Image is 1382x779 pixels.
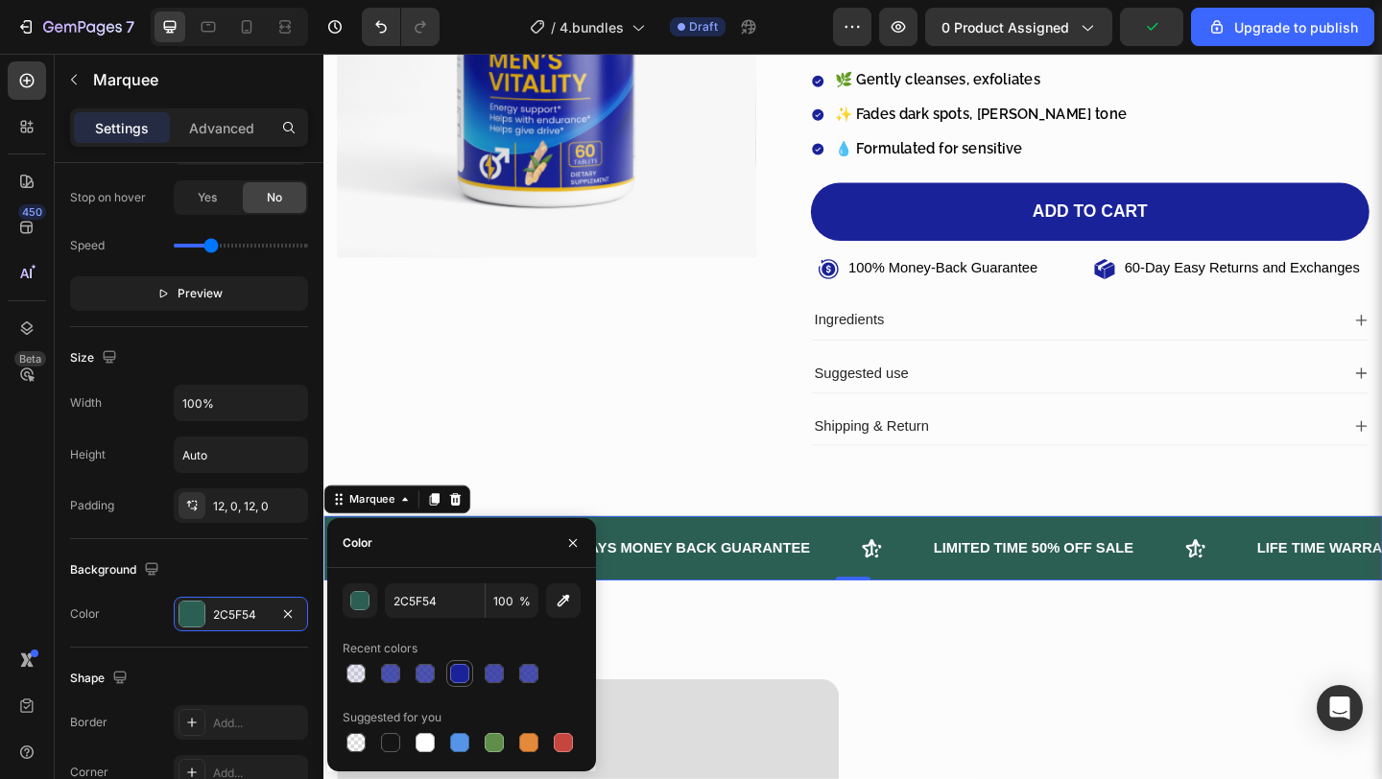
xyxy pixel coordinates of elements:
p: 7 [126,15,134,38]
div: 30 DAYS MONEY BACK GUARANTEE [254,522,532,554]
p: 100% Money-Back Guarantee [571,224,776,244]
span: Preview [178,284,223,303]
div: Padding [70,497,114,514]
div: Upgrade to publish [1207,17,1358,37]
p: Settings [95,118,149,138]
span: / [551,17,556,37]
div: Color [70,605,100,623]
span: Yes [198,189,217,206]
input: Eg: FFFFFF [385,583,485,618]
span: 4.bundles [560,17,624,37]
div: Add to cart [771,160,896,184]
p: Ingredients [534,280,609,300]
button: Upgrade to publish [1191,8,1374,46]
p: Suggested use [534,338,636,358]
p: ✨ Fades dark spots, [PERSON_NAME] tone [556,57,873,77]
div: Shape [70,666,131,692]
div: Beta [14,351,46,366]
div: Color [343,534,372,552]
span: Draft [689,18,718,35]
p: Shipping & Return [534,395,658,415]
div: Height [70,446,106,463]
div: 450 [18,204,46,220]
p: 60-Day Easy Returns and Exchanges [871,224,1128,244]
iframe: Design area [323,54,1382,779]
p: Marquee [93,68,300,91]
button: 7 [8,8,143,46]
input: Auto [175,437,307,472]
div: 2C5F54 [213,606,269,624]
p: 💧 Formulated for sensitive [556,94,873,114]
div: Add... [213,715,303,732]
div: LIFE TIME WARRANTY [1013,522,1184,554]
input: Auto [175,386,307,420]
div: Recent colors [343,640,417,657]
div: Background [70,557,163,583]
span: % [519,593,531,610]
div: Open Intercom Messenger [1317,685,1363,731]
button: 0 product assigned [925,8,1112,46]
button: Preview [70,276,308,311]
div: Speed [70,237,105,254]
div: FREE SHIPPING [1,522,124,554]
div: Size [70,345,121,371]
div: Undo/Redo [362,8,440,46]
div: LIMITED TIME 50% OFF SALE [661,522,883,554]
div: Width [70,394,102,412]
span: No [267,189,282,206]
div: Stop on hover [70,189,146,206]
div: Marquee [24,476,81,493]
span: 0 product assigned [941,17,1069,37]
div: 12, 0, 12, 0 [213,498,303,515]
div: Border [70,714,107,731]
div: Suggested for you [343,709,441,726]
button: Add to cart [530,140,1137,204]
p: Advanced [189,118,254,138]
